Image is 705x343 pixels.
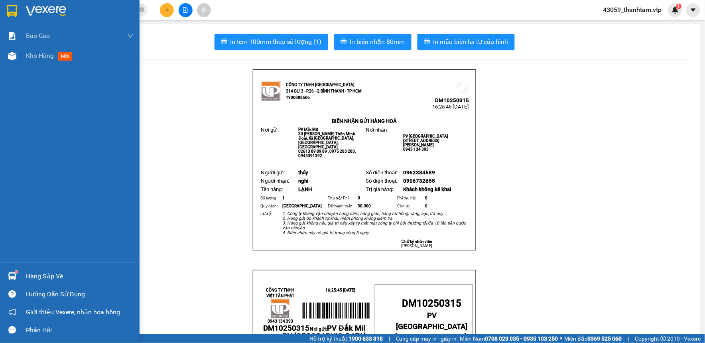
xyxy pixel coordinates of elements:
button: printerIn tem 100mm theo số lượng (1) [215,34,328,50]
span: Tên hàng: [261,186,283,192]
strong: CÔNG TY TNHH [GEOGRAPHIC_DATA] 214 QL13 - P.26 - Q.BÌNH THẠNH - TP HCM 1900888606 [286,83,362,100]
div: Hàng sắp về [26,270,134,282]
span: Nơi gửi: [310,326,365,332]
span: Hỗ trợ kỹ thuật: [309,334,383,343]
span: 0906732655 [404,178,435,184]
img: logo [8,18,18,38]
span: PV [GEOGRAPHIC_DATA] [396,311,468,331]
span: close-circle [140,7,144,12]
span: Số điện thoại: [366,170,397,175]
button: aim [197,3,211,17]
span: Lưu ý: [260,211,272,216]
span: close-circle [140,6,144,14]
span: 30 [PERSON_NAME] Thôn Minh Đoài, Xã [GEOGRAPHIC_DATA], [GEOGRAPHIC_DATA], [GEOGRAPHIC_DATA] [299,132,356,149]
span: PV Đắk Mil [327,324,365,333]
span: 16:25:45 [DATE] [432,104,469,110]
span: Người gửi: [261,170,285,175]
span: printer [424,38,430,46]
span: file-add [183,7,188,13]
span: Nơi nhận: [366,127,388,133]
span: message [8,326,16,334]
span: 16:25:45 [DATE] [76,36,112,42]
span: [STREET_ADDRESS][PERSON_NAME] [404,138,440,147]
span: Trị giá hàng: [366,186,394,192]
span: [GEOGRAPHIC_DATA] [395,333,467,341]
strong: Chữ ký nhân viên [402,239,432,244]
td: Phí thu hộ: [396,194,424,202]
span: | [389,334,390,343]
button: printerIn mẫu biên lai tự cấu hình [417,34,515,50]
strong: BIÊN NHẬN GỬI HÀNG HOÁ [332,118,397,124]
button: file-add [179,3,193,17]
td: Thụ hộ/ Phí [327,194,357,202]
span: down [127,33,134,39]
button: plus [160,3,174,17]
span: mới [58,52,72,61]
span: 16:25:45 [DATE] [325,288,355,292]
span: 43059_thanhtam.vtp [597,5,668,15]
div: Hướng dẫn sử dụng [26,288,134,300]
span: LẠNH [299,186,312,192]
span: Nơi gửi: [261,127,279,133]
td: Quy cách: [259,202,281,210]
span: 0943 134 393 [268,319,293,323]
span: 1 [282,196,285,200]
span: 0962384589 [404,170,435,175]
img: logo-vxr [7,5,17,17]
span: Miền Bắc [565,334,622,343]
img: solution-icon [8,32,16,40]
span: Giới thiệu Vexere, nhận hoa hồng [26,307,120,317]
span: Người nhận: [261,178,289,184]
span: printer [341,38,347,46]
img: warehouse-icon [8,52,16,60]
span: ⚪️ [560,337,563,340]
span: | [628,334,629,343]
img: icon-new-feature [672,6,679,14]
span: PV Đắk Mil [299,127,318,132]
span: 30.000 [358,204,371,208]
span: 0 [358,196,360,200]
span: PV [GEOGRAPHIC_DATA] [404,134,449,138]
span: 0 [425,196,427,200]
strong: BIÊN NHẬN GỬI HÀNG HOÁ [28,48,93,54]
span: Nơi gửi: [8,55,16,67]
span: PV [GEOGRAPHIC_DATA] [283,332,366,341]
span: In mẫu biên lai tự cấu hình [433,37,508,47]
span: 0 [425,204,427,208]
span: notification [8,308,16,316]
span: nghi [299,178,309,184]
span: caret-down [690,6,697,14]
td: Số lượng: [259,194,281,202]
span: plus [164,7,170,13]
button: printerIn biên nhận 80mm [334,34,412,50]
button: caret-down [686,3,700,17]
td: Đã thanh toán: [327,202,357,210]
span: Khách không kê khai [404,186,451,192]
strong: 0708 023 035 - 0935 103 250 [485,335,558,342]
span: DM10250315 [435,97,469,103]
span: 0943 134 393 [404,147,429,152]
span: question-circle [8,290,16,298]
sup: 1 [15,271,18,273]
strong: CÔNG TY TNHH VIỆT TÂN PHÁT [266,288,295,298]
span: Số điện thoại: [366,178,397,184]
span: Cung cấp máy in - giấy in: [396,334,458,343]
strong: 1900 633 818 [349,335,383,342]
span: 02613 89 89 89 , 0975 283 283, 0944391392 [299,149,356,158]
strong: 0369 525 060 [588,335,622,342]
em: 1. Công ty không vận chuyển hàng cấm, hàng gian, hàng hư hỏng, vàng, bạc, đá quý. 2. Hàng gửi do ... [282,211,466,235]
span: DM10250315 [263,324,309,333]
span: Miền Nam [460,334,558,343]
img: logo [261,81,281,101]
span: [PERSON_NAME] [402,244,433,248]
span: Nơi nhận: [61,55,74,67]
img: logo [270,299,290,319]
span: aim [201,7,207,13]
img: warehouse-icon [8,272,16,280]
span: DM10250315 [402,298,462,309]
div: Phản hồi [26,324,134,336]
span: 1 [677,4,680,9]
span: printer [221,38,227,46]
span: DM10250315 [79,30,112,36]
td: Còn lại: [396,202,424,210]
